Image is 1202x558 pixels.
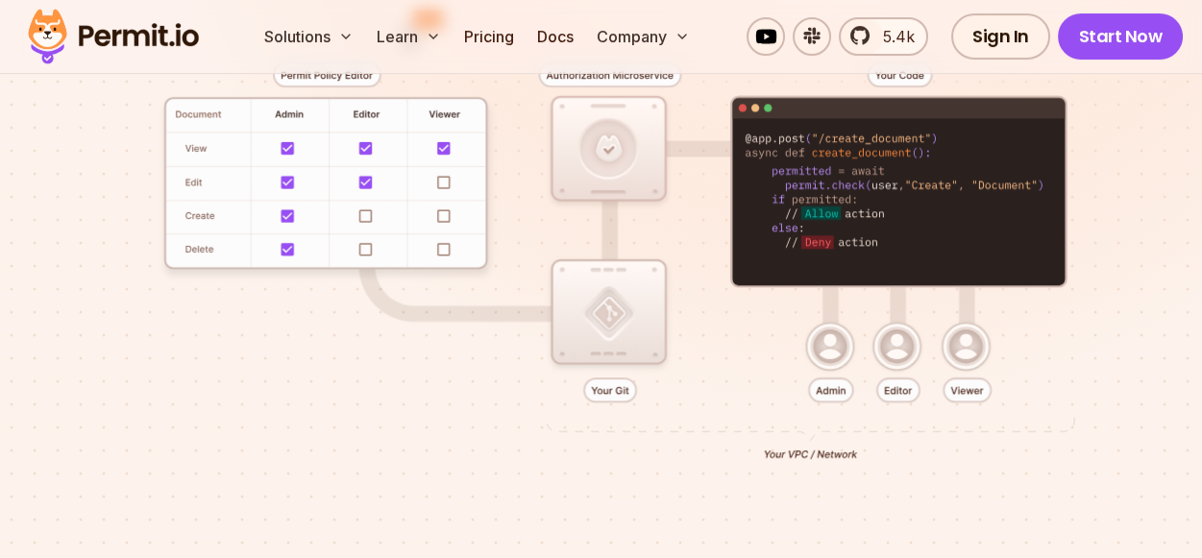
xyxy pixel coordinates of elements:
a: Docs [529,17,581,56]
a: 5.4k [839,17,928,56]
img: Permit logo [19,4,208,69]
button: Learn [369,17,449,56]
button: Solutions [257,17,361,56]
span: 5.4k [871,25,915,48]
button: Company [589,17,698,56]
a: Start Now [1058,13,1184,60]
a: Sign In [951,13,1050,60]
a: Pricing [456,17,522,56]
